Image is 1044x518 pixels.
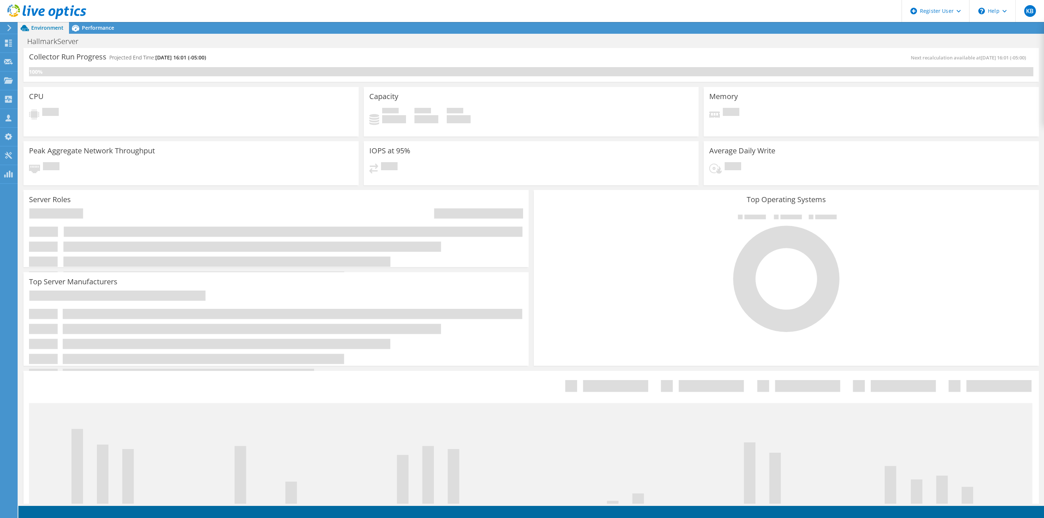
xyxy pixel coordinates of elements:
[382,108,399,115] span: Used
[447,108,463,115] span: Total
[29,278,117,286] h3: Top Server Manufacturers
[447,115,471,123] h4: 0 GiB
[978,8,985,14] svg: \n
[1024,5,1036,17] span: KB
[369,92,398,101] h3: Capacity
[723,108,739,118] span: Pending
[381,162,398,172] span: Pending
[382,115,406,123] h4: 0 GiB
[109,54,206,62] h4: Projected End Time:
[29,92,44,101] h3: CPU
[42,108,59,118] span: Pending
[31,24,64,31] span: Environment
[725,162,741,172] span: Pending
[414,115,438,123] h4: 0 GiB
[29,196,71,204] h3: Server Roles
[82,24,114,31] span: Performance
[369,147,410,155] h3: IOPS at 95%
[414,108,431,115] span: Free
[29,147,155,155] h3: Peak Aggregate Network Throughput
[539,196,1033,204] h3: Top Operating Systems
[155,54,206,61] span: [DATE] 16:01 (-05:00)
[709,147,775,155] h3: Average Daily Write
[911,54,1030,61] span: Next recalculation available at
[709,92,738,101] h3: Memory
[43,162,59,172] span: Pending
[24,37,90,45] h1: HallmarkServer
[981,54,1026,61] span: [DATE] 16:01 (-05:00)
